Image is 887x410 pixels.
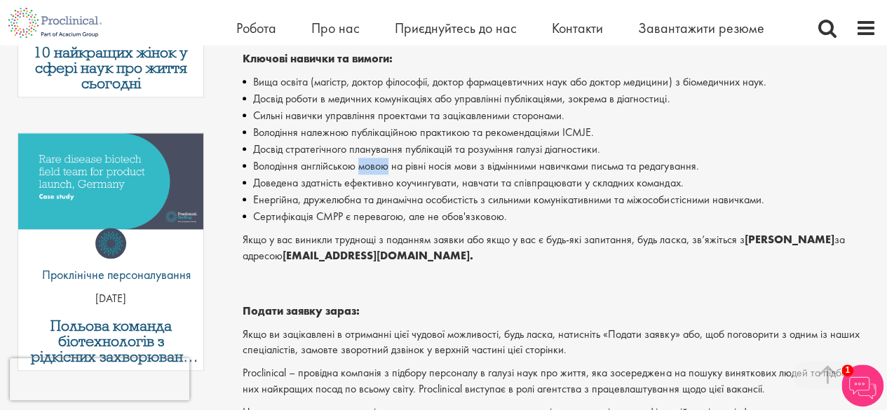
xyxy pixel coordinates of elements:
font: Якщо ви зацікавлені в отриманні цієї чудової можливості, будь ласка, натисніть «Подати заявку» аб... [243,327,859,357]
font: Досвід роботи в медичних комунікаціях або управлінні публікаціями, зокрема в діагностиці. [253,91,670,106]
font: Ключові навички та вимоги: [243,51,393,66]
a: Проклінічне персоналування Проклінічне персоналування [32,228,191,291]
font: [PERSON_NAME] [744,232,834,247]
a: Контакти [552,19,603,37]
iframe: реКАПЧА [10,358,189,400]
a: 10 найкращих жінок у сфері наук про життя сьогодні [25,45,196,91]
font: [EMAIL_ADDRESS][DOMAIN_NAME]. [283,248,473,263]
font: Енергійна, дружелюбна та динамічна особистість з сильними комунікативними та міжособистісними нав... [253,192,764,207]
font: Сертифікація CMPP є перевагою, але не обов'язковою. [253,209,507,224]
a: Завантажити резюме [638,19,764,37]
font: Вища освіта (магістр, доктор філософії, доктор фармацевтичних наук або доктор медицини) з біомеди... [253,74,766,89]
a: Приєднуйтесь до нас [395,19,517,37]
font: [DATE] [95,291,126,306]
font: Якщо у вас виникли труднощі з поданням заявки або якщо у вас є будь-які запитання, будь ласка, зв... [243,232,744,247]
a: Посилання на публікацію [18,133,203,257]
a: Польова команда біотехнологів з рідкісних захворювань для запуску продукту, [GEOGRAPHIC_DATA] [25,318,196,364]
font: Сильні навички управління проектами та зацікавленими сторонами. [253,108,564,123]
a: Про нас [311,19,360,37]
font: за адресою [243,232,844,263]
img: Чат-бот [841,364,883,406]
font: Подати заявку зараз: [243,303,360,318]
font: Польова команда біотехнологів з рідкісних захворювань для запуску продукту, [GEOGRAPHIC_DATA] [31,316,198,397]
font: Proclinical – провідна компанія з підбору персоналу в галузі наук про життя, яка зосереджена на п... [243,365,872,396]
font: Володіння англійською мовою на рівні носія мови з відмінними навичками письма та редагування. [253,158,698,173]
font: Володіння належною публікаційною практикою та рекомендаціями ICMJE. [253,125,594,139]
font: Досвід стратегічного планування публікацій та розуміння галузі діагностики. [253,142,600,156]
font: 10 найкращих жінок у сфері наук про життя сьогодні [34,43,188,93]
font: Доведена здатність ефективно коучингувати, навчати та співпрацювати у складних командах. [253,175,683,190]
a: Робота [236,19,276,37]
img: Проклінічне персоналування [95,228,126,259]
font: Проклінічне персоналування [42,266,191,282]
font: 1 [845,365,850,375]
